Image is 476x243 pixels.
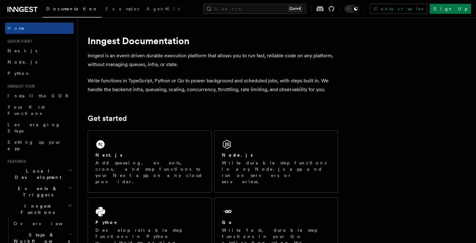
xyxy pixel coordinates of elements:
h1: Inngest Documentation [88,35,338,46]
a: AgentKit [143,2,183,17]
button: Events & Triggers [5,183,74,200]
a: Overview [11,218,74,229]
a: Leveraging Steps [5,119,74,137]
a: Get started [88,114,127,123]
span: Setting up your app [8,140,61,151]
p: Inngest is an event-driven durable execution platform that allows you to run fast, reliable code ... [88,51,338,69]
span: Install the SDK [8,93,72,98]
a: Your first Functions [5,101,74,119]
button: Local Development [5,165,74,183]
span: Node.js [8,59,37,65]
span: Examples [105,6,139,11]
h2: Node.js [222,152,253,158]
a: Python [5,68,74,79]
a: Contact sales [370,4,427,14]
h2: Python [95,219,119,225]
p: Write functions in TypeScript, Python or Go to power background and scheduled jobs, with steps bu... [88,76,338,94]
a: Examples [102,2,143,17]
span: Leveraging Steps [8,122,60,133]
span: Python [8,71,30,76]
span: Features [5,159,26,164]
span: AgentKit [146,6,180,11]
a: Node.jsWrite durable step functions in any Node.js app and run on servers or serverless. [214,130,338,193]
a: Next.js [5,45,74,56]
span: Your first Functions [8,105,45,116]
span: Documentation [46,6,98,11]
span: Next.js [8,48,37,53]
span: Local Development [5,168,68,180]
kbd: Ctrl+K [288,6,302,12]
a: Home [5,23,74,34]
h2: Go [222,219,233,225]
a: Setting up your app [5,137,74,154]
span: Quick start [5,39,32,44]
h2: Next.js [95,152,122,158]
span: Overview [13,221,78,226]
a: Next.jsAdd queueing, events, crons, and step functions to your Next app on any cloud provider. [88,130,212,193]
button: Inngest Functions [5,200,74,218]
span: Home [8,25,25,31]
span: Events & Triggers [5,185,68,198]
button: Search...Ctrl+K [203,4,306,14]
span: Inngest Functions [5,203,68,215]
button: Toggle dark mode [345,5,360,13]
a: Sign Up [430,4,471,14]
span: Inngest tour [5,84,35,89]
a: Install the SDK [5,90,74,101]
p: Write durable step functions in any Node.js app and run on servers or serverless. [222,160,330,185]
p: Add queueing, events, crons, and step functions to your Next app on any cloud provider. [95,160,204,185]
a: Node.js [5,56,74,68]
a: Documentation [43,2,102,18]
